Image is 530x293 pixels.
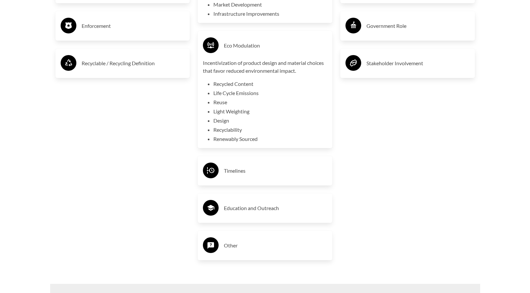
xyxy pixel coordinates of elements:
h3: Other [224,240,327,251]
li: Design [213,117,327,125]
h3: Stakeholder Involvement [366,58,470,68]
li: Recycled Content [213,80,327,88]
li: Reuse [213,98,327,106]
li: Life Cycle Emissions [213,89,327,97]
li: Renewably Sourced [213,135,327,143]
h3: Timelines [224,166,327,176]
p: Incentivization of product design and material choices that favor reduced environmental impact. [203,59,327,75]
h3: Eco Modulation [224,40,327,51]
h3: Enforcement [82,21,185,31]
li: Recyclability [213,126,327,134]
h3: Government Role [366,21,470,31]
li: Market Development [213,1,327,9]
h3: Recyclable / Recycling Definition [82,58,185,68]
h3: Education and Outreach [224,203,327,213]
li: Light Weighting [213,107,327,115]
li: Infrastructure Improvements [213,10,327,18]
